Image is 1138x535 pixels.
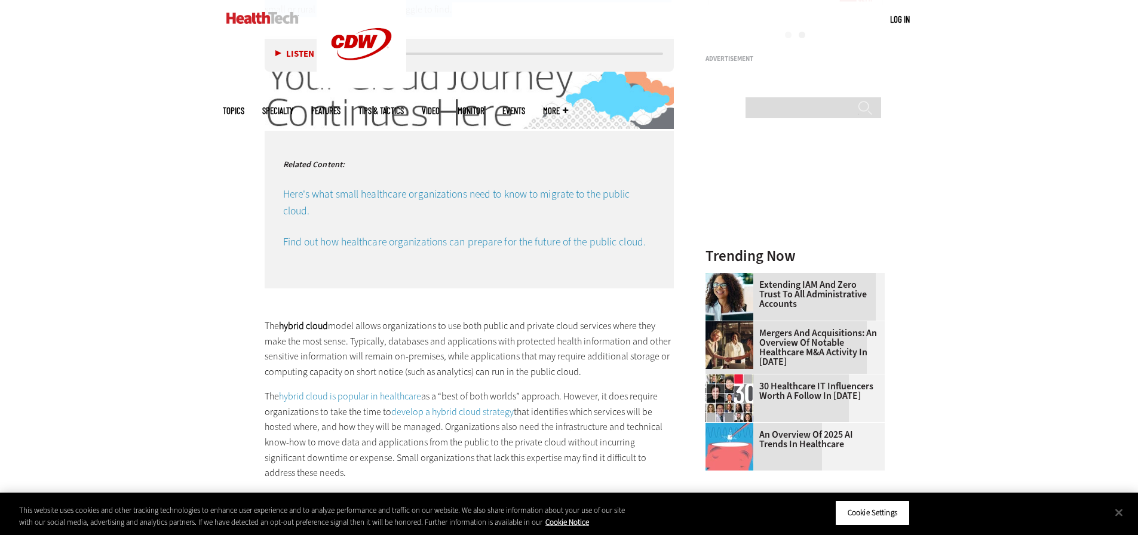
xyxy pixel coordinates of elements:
a: 30 Healthcare IT Influencers Worth a Follow in [DATE] [706,382,878,401]
a: Extending IAM and Zero Trust to All Administrative Accounts [706,280,878,309]
a: MonITor [458,106,484,115]
a: hybrid cloud is popular in healthcare [279,390,421,402]
p: The model allows organizations to use both public and private cloud services where they make the ... [265,318,674,379]
img: Home [226,12,299,24]
small: Related Content: [283,159,345,170]
img: collage of influencers [706,374,753,422]
button: Close [1106,499,1132,525]
div: This website uses cookies and other tracking technologies to enhance user experience and to analy... [19,505,626,528]
img: Administrative assistant [706,273,753,321]
a: Log in [890,14,910,24]
a: illustration of computer chip being put inside head with waves [706,423,759,432]
a: Video [422,106,440,115]
p: The as a “best of both worlds” approach. However, it does require organizations to take the time ... [265,389,674,481]
a: More information about your privacy [545,517,589,527]
a: collage of influencers [706,374,759,384]
a: Mergers and Acquisitions: An Overview of Notable Healthcare M&A Activity in [DATE] [706,328,878,367]
a: An Overview of 2025 AI Trends in Healthcare [706,430,878,449]
a: business leaders shake hands in conference room [706,321,759,331]
button: Cookie Settings [835,500,910,525]
strong: multicloud [308,491,350,504]
a: CDW [317,79,406,91]
strong: hybrid cloud [279,319,328,332]
a: Tips & Tactics [358,106,404,115]
a: Administrative assistant [706,273,759,282]
a: Events [502,106,525,115]
img: illustration of computer chip being put inside head with waves [706,423,753,471]
a: develop a hybrid cloud strategy [391,405,514,418]
div: User menu [890,13,910,26]
img: business leaders shake hands in conference room [706,321,753,369]
a: Features [311,106,341,115]
span: More [543,106,568,115]
a: Here's what small healthcare organizations need to know to migrate to the public cloud. [283,187,630,218]
span: Topics [223,106,244,115]
iframe: advertisement [706,67,885,217]
span: Specialty [262,106,293,115]
h3: Trending Now [706,248,885,263]
a: Find out how healthcare organizations can prepare for the future of the public cloud. [283,235,646,249]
